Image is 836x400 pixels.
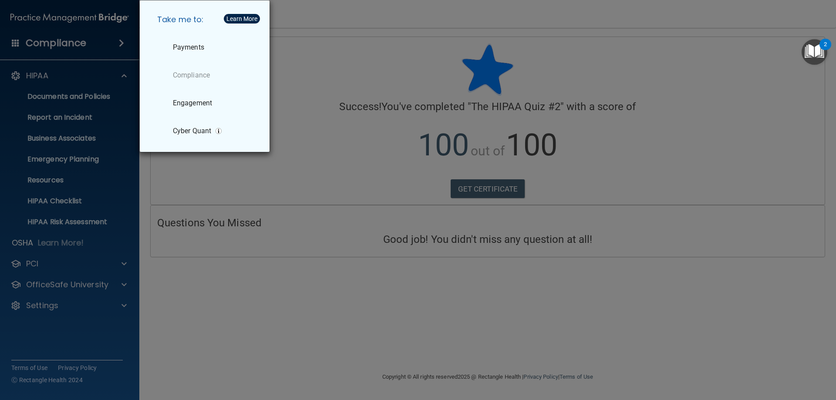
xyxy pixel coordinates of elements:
a: Compliance [150,63,263,87]
p: Engagement [173,99,212,108]
a: Engagement [150,91,263,115]
div: 2 [824,44,827,56]
div: Learn More [226,16,257,22]
p: Cyber Quant [173,127,211,135]
p: Payments [173,43,204,52]
button: Open Resource Center, 2 new notifications [802,39,827,65]
button: Learn More [224,14,260,24]
a: Payments [150,35,263,60]
a: Cyber Quant [150,119,263,143]
h5: Take me to: [150,7,263,32]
